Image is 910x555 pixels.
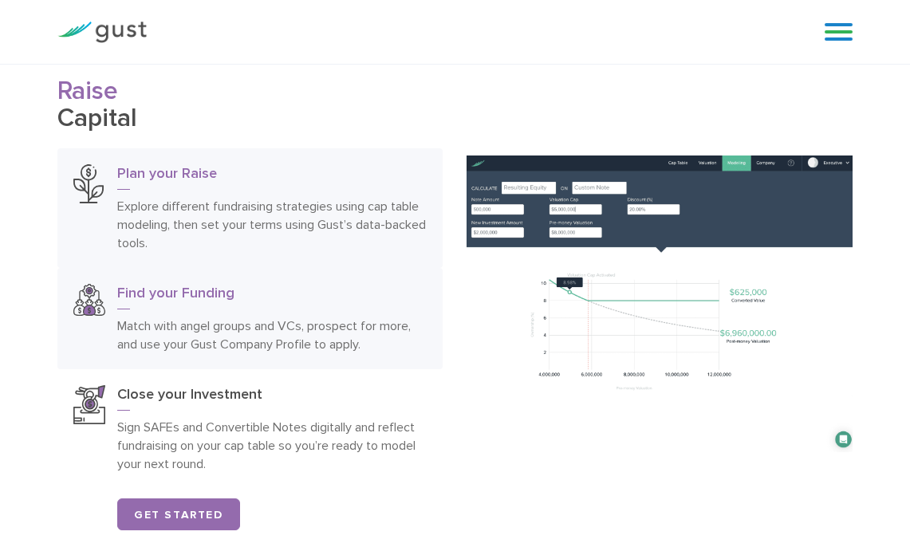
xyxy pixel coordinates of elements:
[57,268,443,369] a: Find Your FundingFind your FundingMatch with angel groups and VCs, prospect for more, and use you...
[467,155,852,451] img: Plan Your Raise
[57,77,443,133] h2: Capital
[57,76,118,106] span: Raise
[117,385,427,411] h3: Close your Investment
[117,197,427,252] p: Explore different fundraising strategies using cap table modeling, then set your terms using Gust...
[117,317,427,353] p: Match with angel groups and VCs, prospect for more, and use your Gust Company Profile to apply.
[117,164,427,190] h3: Plan your Raise
[73,284,105,316] img: Find Your Funding
[57,148,443,268] a: Plan Your RaisePlan your RaiseExplore different fundraising strategies using cap table modeling, ...
[57,22,147,43] img: Gust Logo
[73,164,104,203] img: Plan Your Raise
[117,498,240,530] a: Get Started
[73,385,105,423] img: Close Your Investment
[117,284,427,309] h3: Find your Funding
[57,369,443,489] a: Close Your InvestmentClose your InvestmentSign SAFEs and Convertible Notes digitally and reflect ...
[117,418,427,473] p: Sign SAFEs and Convertible Notes digitally and reflect fundraising on your cap table so you’re re...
